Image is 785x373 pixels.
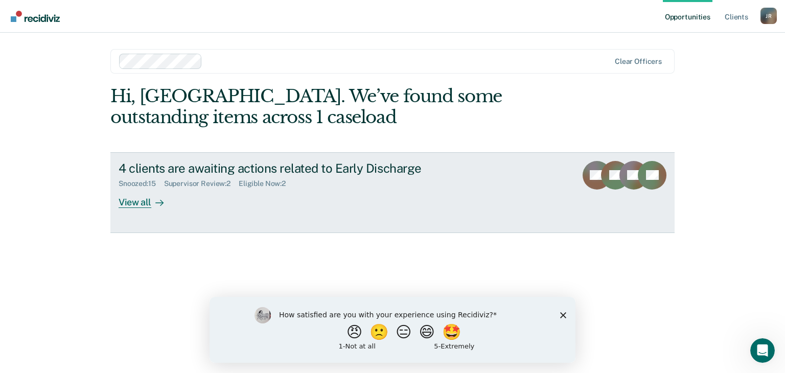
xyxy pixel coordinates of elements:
div: View all [119,188,176,208]
button: Profile dropdown button [760,8,777,24]
img: Recidiviz [11,11,60,22]
div: Hi, [GEOGRAPHIC_DATA]. We’ve found some outstanding items across 1 caseload [110,86,562,128]
div: Snoozed : 15 [119,179,164,188]
iframe: Survey by Kim from Recidiviz [210,297,575,363]
div: Clear officers [615,57,662,66]
div: 4 clients are awaiting actions related to Early Discharge [119,161,477,176]
div: J R [760,8,777,24]
iframe: Intercom live chat [750,338,775,363]
a: 4 clients are awaiting actions related to Early DischargeSnoozed:15Supervisor Review:2Eligible No... [110,152,675,233]
div: Supervisor Review : 2 [164,179,239,188]
div: Eligible Now : 2 [239,179,294,188]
